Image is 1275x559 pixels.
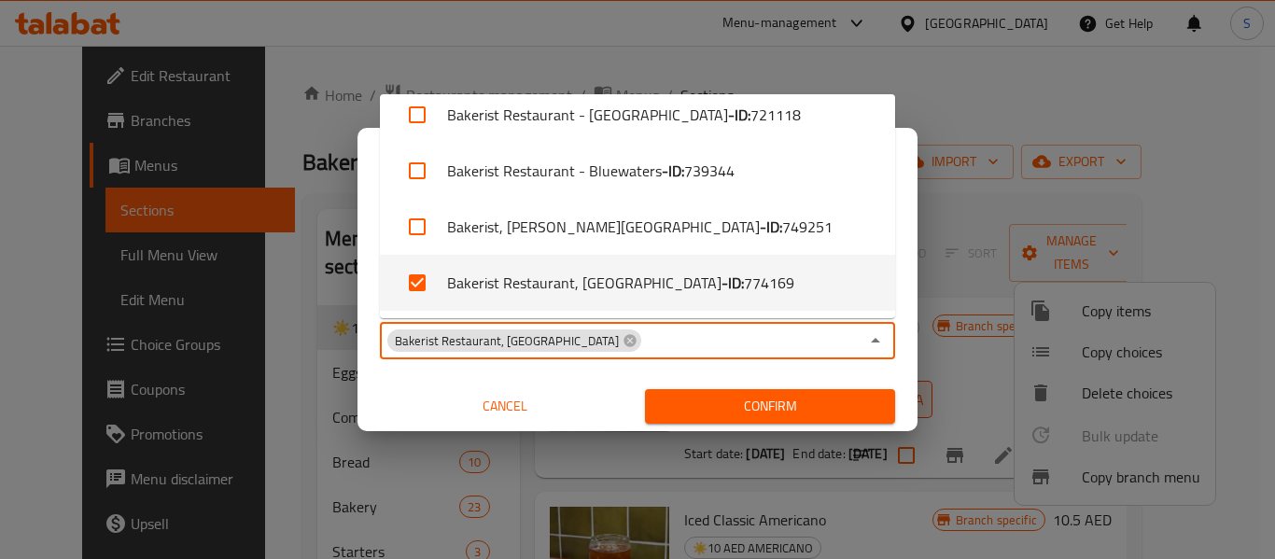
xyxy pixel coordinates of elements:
button: Close [862,328,889,354]
li: Bakerist, [PERSON_NAME][GEOGRAPHIC_DATA] [380,199,895,255]
li: Bakerist Restaurant - [GEOGRAPHIC_DATA] [380,87,895,143]
span: 749251 [782,216,833,238]
span: 774169 [744,272,794,294]
span: 721118 [750,104,801,126]
span: Confirm [660,395,880,418]
button: Cancel [380,389,630,424]
b: - ID: [760,216,782,238]
li: Bakerist Restaurant, [GEOGRAPHIC_DATA] [380,255,895,311]
span: 739344 [684,160,735,182]
span: Cancel [387,395,623,418]
li: Bakerist Restaurant - Bluewaters [380,143,895,199]
b: - ID: [722,272,744,294]
b: - ID: [728,104,750,126]
div: Bakerist Restaurant, [GEOGRAPHIC_DATA] [387,329,641,352]
b: - ID: [662,160,684,182]
button: Confirm [645,389,895,424]
span: Bakerist Restaurant, [GEOGRAPHIC_DATA] [387,332,626,350]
